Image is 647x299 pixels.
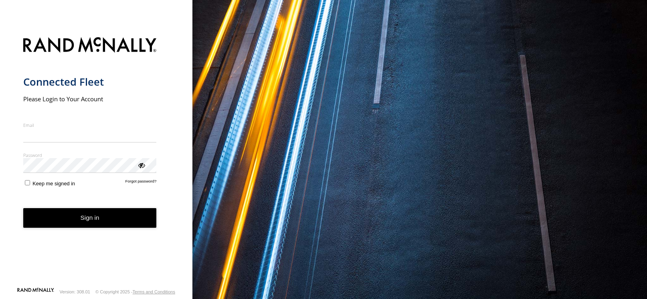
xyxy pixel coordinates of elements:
span: Keep me signed in [32,181,75,187]
div: © Copyright 2025 - [95,289,175,294]
h1: Connected Fleet [23,75,157,88]
img: Rand McNally [23,36,157,56]
a: Terms and Conditions [133,289,175,294]
h2: Please Login to Your Account [23,95,157,103]
div: Version: 308.01 [60,289,90,294]
form: main [23,32,170,287]
a: Forgot password? [125,179,157,187]
label: Password [23,152,157,158]
div: ViewPassword [137,161,145,169]
button: Sign in [23,208,157,228]
a: Visit our Website [17,288,54,296]
label: Email [23,122,157,128]
input: Keep me signed in [25,180,30,185]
